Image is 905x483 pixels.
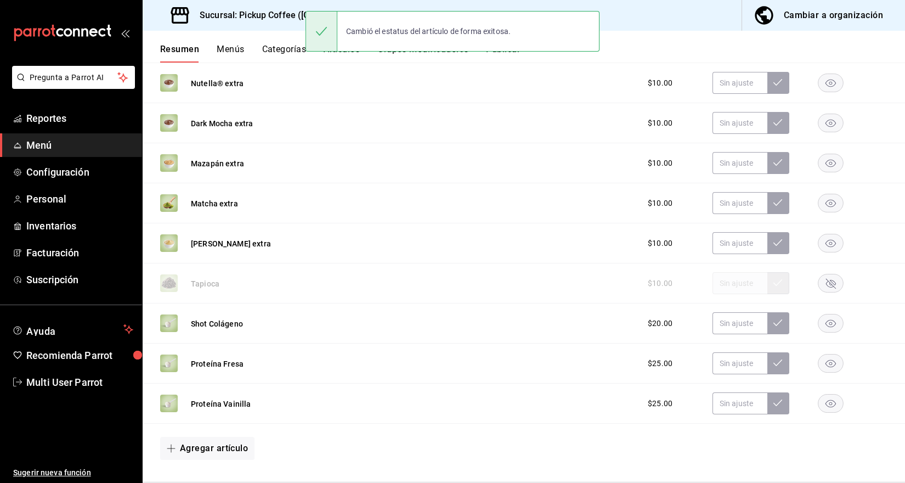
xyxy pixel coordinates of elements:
[160,314,178,332] img: Preview
[712,232,767,254] input: Sin ajuste
[26,192,133,206] span: Personal
[217,44,244,63] button: Menús
[26,375,133,390] span: Multi User Parrot
[712,72,767,94] input: Sin ajuste
[160,194,178,212] img: Preview
[26,138,133,153] span: Menú
[121,29,129,37] button: open_drawer_menu
[648,198,672,209] span: $10.00
[26,272,133,287] span: Suscripción
[160,44,905,63] div: navigation tabs
[712,112,767,134] input: Sin ajuste
[712,392,767,414] input: Sin ajuste
[26,165,133,179] span: Configuración
[648,318,672,329] span: $20.00
[648,77,672,89] span: $10.00
[337,19,519,43] div: Cambió el estatus del artículo de forma exitosa.
[712,352,767,374] input: Sin ajuste
[26,245,133,260] span: Facturación
[712,312,767,334] input: Sin ajuste
[712,192,767,214] input: Sin ajuste
[191,198,238,209] button: Matcha extra
[30,72,118,83] span: Pregunta a Parrot AI
[784,8,883,23] div: Cambiar a organización
[648,398,672,409] span: $25.00
[160,395,178,412] img: Preview
[26,323,119,336] span: Ayuda
[26,218,133,233] span: Inventarios
[26,111,133,126] span: Reportes
[191,158,244,169] button: Mazapán extra
[191,9,391,22] h3: Sucursal: Pickup Coffee ([GEOGRAPHIC_DATA])
[8,80,135,91] a: Pregunta a Parrot AI
[26,348,133,363] span: Recomienda Parrot
[160,114,178,132] img: Preview
[191,358,244,369] button: Proteína Fresa
[160,74,178,92] img: Preview
[648,117,672,129] span: $10.00
[648,238,672,249] span: $10.00
[12,66,135,89] button: Pregunta a Parrot AI
[648,358,672,369] span: $25.00
[160,44,199,63] button: Resumen
[160,234,178,252] img: Preview
[262,44,307,63] button: Categorías
[648,158,672,169] span: $10.00
[712,152,767,174] input: Sin ajuste
[191,318,243,329] button: Shot Colágeno
[160,154,178,172] img: Preview
[191,78,244,89] button: Nutella® extra
[160,355,178,372] img: Preview
[13,467,133,479] span: Sugerir nueva función
[160,437,254,460] button: Agregar artículo
[191,238,271,249] button: [PERSON_NAME] extra
[191,118,253,129] button: Dark Mocha extra
[191,398,251,409] button: Proteína Vainilla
